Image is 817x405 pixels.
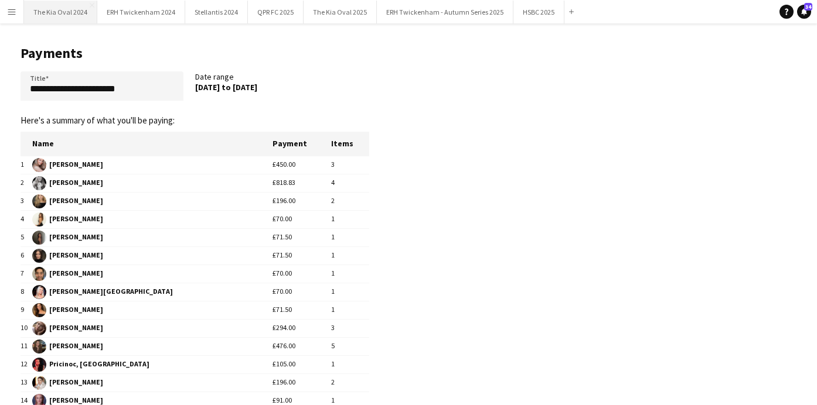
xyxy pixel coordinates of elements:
td: 1 [331,246,369,265]
td: £476.00 [273,337,332,355]
td: 1 [331,301,369,319]
td: 1 [331,355,369,373]
td: 10 [21,319,32,337]
a: 34 [797,5,811,19]
td: 8 [21,283,32,301]
span: [PERSON_NAME] [32,231,272,245]
td: 5 [21,228,32,246]
span: 34 [804,3,812,11]
span: [PERSON_NAME] [32,212,272,226]
span: [PERSON_NAME] [32,303,272,317]
td: 12 [21,355,32,373]
td: £105.00 [273,355,332,373]
td: 13 [21,373,32,392]
span: [PERSON_NAME] [32,176,272,190]
span: [PERSON_NAME] [32,194,272,208]
td: £71.50 [273,246,332,265]
td: 4 [331,174,369,192]
span: [PERSON_NAME] [32,158,272,172]
th: Items [331,132,369,156]
th: Name [32,132,272,156]
span: [PERSON_NAME] [32,376,272,390]
td: 2 [331,373,369,392]
td: 3 [21,192,32,210]
span: [PERSON_NAME][GEOGRAPHIC_DATA] [32,285,272,299]
td: £70.00 [273,265,332,283]
td: 1 [331,283,369,301]
span: [PERSON_NAME] [32,339,272,353]
button: The Kia Oval 2025 [304,1,377,23]
td: £70.00 [273,283,332,301]
span: [PERSON_NAME] [32,267,272,281]
td: £294.00 [273,319,332,337]
td: 6 [21,246,32,265]
td: £70.00 [273,210,332,228]
td: 4 [21,210,32,228]
td: £71.50 [273,301,332,319]
span: [PERSON_NAME] [32,321,272,335]
th: Payment [273,132,332,156]
button: ERH Twickenham 2024 [97,1,185,23]
td: 1 [331,265,369,283]
button: HSBC 2025 [513,1,564,23]
button: QPR FC 2025 [248,1,304,23]
td: 7 [21,265,32,283]
td: 11 [21,337,32,355]
td: £450.00 [273,156,332,174]
td: £71.50 [273,228,332,246]
div: Date range [195,71,370,105]
td: 5 [331,337,369,355]
td: 3 [331,319,369,337]
td: £818.83 [273,174,332,192]
td: £196.00 [273,373,332,392]
h1: Payments [21,44,369,62]
span: [PERSON_NAME] [32,249,272,263]
button: The Kia Oval 2024 [24,1,97,23]
td: 2 [331,192,369,210]
p: Here's a summary of what you'll be paying: [21,115,369,126]
td: £196.00 [273,192,332,210]
td: 3 [331,156,369,174]
span: Pricinoc, [GEOGRAPHIC_DATA] [32,358,272,372]
button: ERH Twickenham - Autumn Series 2025 [377,1,513,23]
button: Stellantis 2024 [185,1,248,23]
td: 1 [21,156,32,174]
div: [DATE] to [DATE] [195,82,358,92]
td: 1 [331,210,369,228]
td: 9 [21,301,32,319]
td: 1 [331,228,369,246]
td: 2 [21,174,32,192]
